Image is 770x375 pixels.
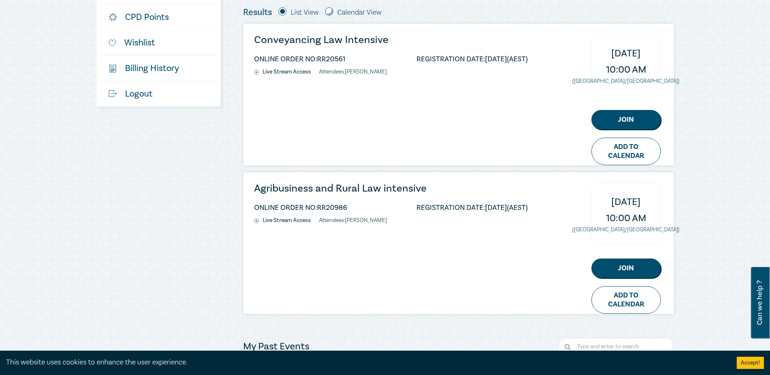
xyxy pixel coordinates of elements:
[97,56,220,81] a: $Billing History
[606,210,646,226] span: 10:00 AM
[591,259,661,278] a: Join
[254,34,528,45] a: Conveyancing Law Intensive
[243,7,272,17] h5: Results
[319,69,387,75] li: Attendees: [PERSON_NAME]
[110,66,112,69] tspan: $
[337,7,382,18] label: Calendar View
[243,340,309,353] h4: My Past Events
[572,78,679,84] small: ([GEOGRAPHIC_DATA]/[GEOGRAPHIC_DATA])
[97,30,220,55] a: Wishlist
[291,7,319,18] label: List View
[611,45,641,62] span: [DATE]
[572,226,679,233] small: ([GEOGRAPHIC_DATA]/[GEOGRAPHIC_DATA])
[254,56,345,62] li: ONLINE ORDER NO: RR20561
[416,56,528,62] li: REGISTRATION DATE: [DATE] (AEST)
[97,4,220,30] a: CPD Points
[254,204,347,211] li: ONLINE ORDER NO: RR20986
[254,69,319,75] li: Live Stream Access
[606,62,646,78] span: 10:00 AM
[254,217,319,224] li: Live Stream Access
[559,338,674,355] input: Search
[591,110,661,129] a: Join
[416,204,528,211] li: REGISTRATION DATE: [DATE] (AEST)
[254,183,528,194] a: Agribusiness and Rural Law intensive
[756,272,764,334] span: Can we help ?
[319,217,387,224] li: Attendees: [PERSON_NAME]
[591,286,661,314] a: Add to Calendar
[611,194,641,210] span: [DATE]
[6,357,725,368] div: This website uses cookies to enhance the user experience.
[97,81,220,106] a: Logout
[591,138,661,165] a: Add to Calendar
[737,357,764,369] button: Accept cookies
